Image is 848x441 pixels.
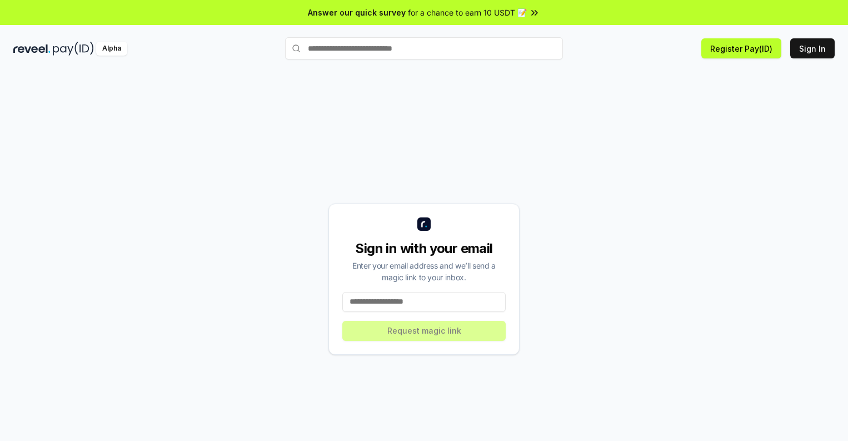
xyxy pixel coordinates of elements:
button: Register Pay(ID) [701,38,781,58]
img: reveel_dark [13,42,51,56]
div: Alpha [96,42,127,56]
img: logo_small [417,217,431,231]
button: Sign In [790,38,835,58]
div: Sign in with your email [342,240,506,257]
img: pay_id [53,42,94,56]
span: for a chance to earn 10 USDT 📝 [408,7,527,18]
span: Answer our quick survey [308,7,406,18]
div: Enter your email address and we’ll send a magic link to your inbox. [342,260,506,283]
